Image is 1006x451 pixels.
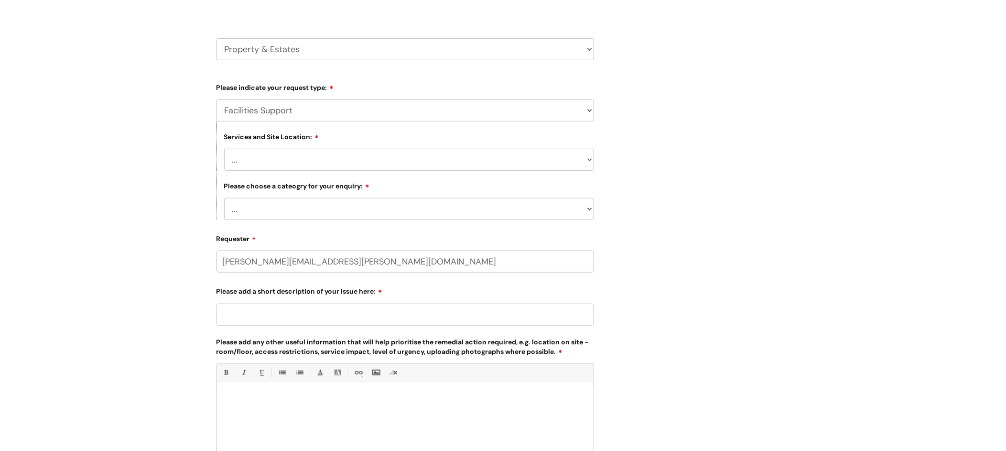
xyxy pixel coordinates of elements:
label: Services and Site Location: [224,132,319,141]
label: Please add any other useful information that will help prioritise the remedial action required, e... [216,336,594,356]
a: Back Color [332,367,344,379]
label: Please indicate your request type: [216,80,594,92]
a: Underline(Ctrl-U) [255,367,267,379]
a: Bold (Ctrl-B) [220,367,232,379]
label: Requester [216,231,594,243]
a: Italic (Ctrl-I) [238,367,249,379]
label: Please choose a cateogry for your enquiry: [224,181,370,190]
a: Insert Image... [370,367,382,379]
a: Link [352,367,364,379]
a: Remove formatting (Ctrl-\) [388,367,400,379]
label: Please add a short description of your issue here: [216,284,594,296]
a: Font Color [314,367,326,379]
a: • Unordered List (Ctrl-Shift-7) [276,367,288,379]
a: 1. Ordered List (Ctrl-Shift-8) [293,367,305,379]
input: Email [216,251,594,273]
